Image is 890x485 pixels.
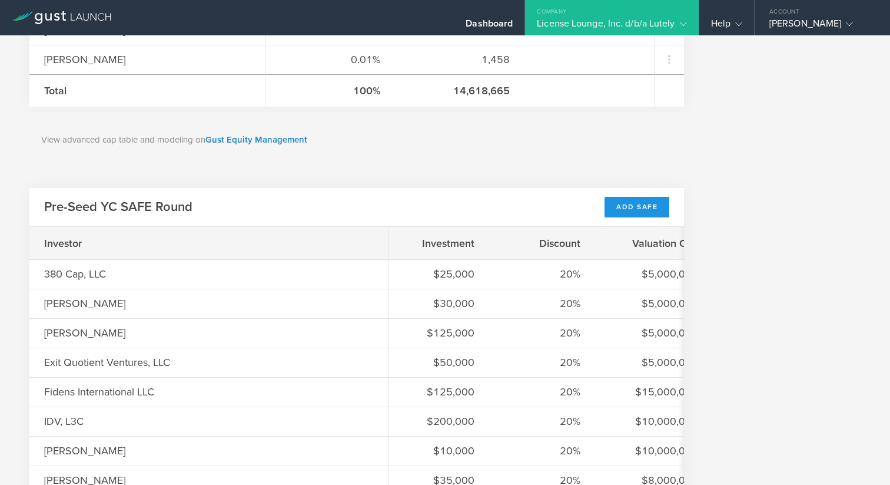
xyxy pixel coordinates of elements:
[410,83,510,98] div: 14,618,665
[410,52,510,67] div: 1,458
[504,355,580,370] div: 20%
[404,355,474,370] div: $50,000
[610,236,698,251] div: Valuation Cap
[404,325,474,341] div: $125,000
[610,325,698,341] div: $5,000,000
[44,355,170,370] div: Exit Quotient Ventures, LLC
[404,414,474,429] div: $200,000
[769,18,869,35] div: [PERSON_NAME]
[404,266,474,282] div: $25,000
[610,414,698,429] div: $10,000,000
[44,52,250,67] div: [PERSON_NAME]
[537,18,686,35] div: License Lounge, Inc. d/b/a Lutely
[280,52,380,67] div: 0.01%
[44,236,162,251] div: Investor
[605,197,669,217] div: Add SAFE
[504,296,580,311] div: 20%
[404,443,474,458] div: $10,000
[44,199,192,216] h2: Pre-Seed YC SAFE Round
[610,266,698,282] div: $5,000,000
[504,236,580,251] div: Discount
[41,133,672,147] p: View advanced cap table and modeling on
[504,384,580,400] div: 20%
[504,443,580,458] div: 20%
[610,384,698,400] div: $15,000,000
[504,266,580,282] div: 20%
[831,428,890,485] iframe: Chat Widget
[711,18,742,35] div: Help
[205,134,307,145] a: Gust Equity Management
[504,414,580,429] div: 20%
[44,296,162,311] div: [PERSON_NAME]
[404,384,474,400] div: $125,000
[610,443,698,458] div: $10,000,000
[404,236,474,251] div: Investment
[44,414,162,429] div: IDV, L3C
[44,384,162,400] div: Fidens International LLC
[280,83,380,98] div: 100%
[466,18,513,35] div: Dashboard
[504,325,580,341] div: 20%
[404,296,474,311] div: $30,000
[44,443,162,458] div: [PERSON_NAME]
[44,266,162,282] div: 380 Cap, LLC
[44,325,162,341] div: [PERSON_NAME]
[610,296,698,311] div: $5,000,000
[44,83,250,98] div: Total
[610,355,698,370] div: $5,000,000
